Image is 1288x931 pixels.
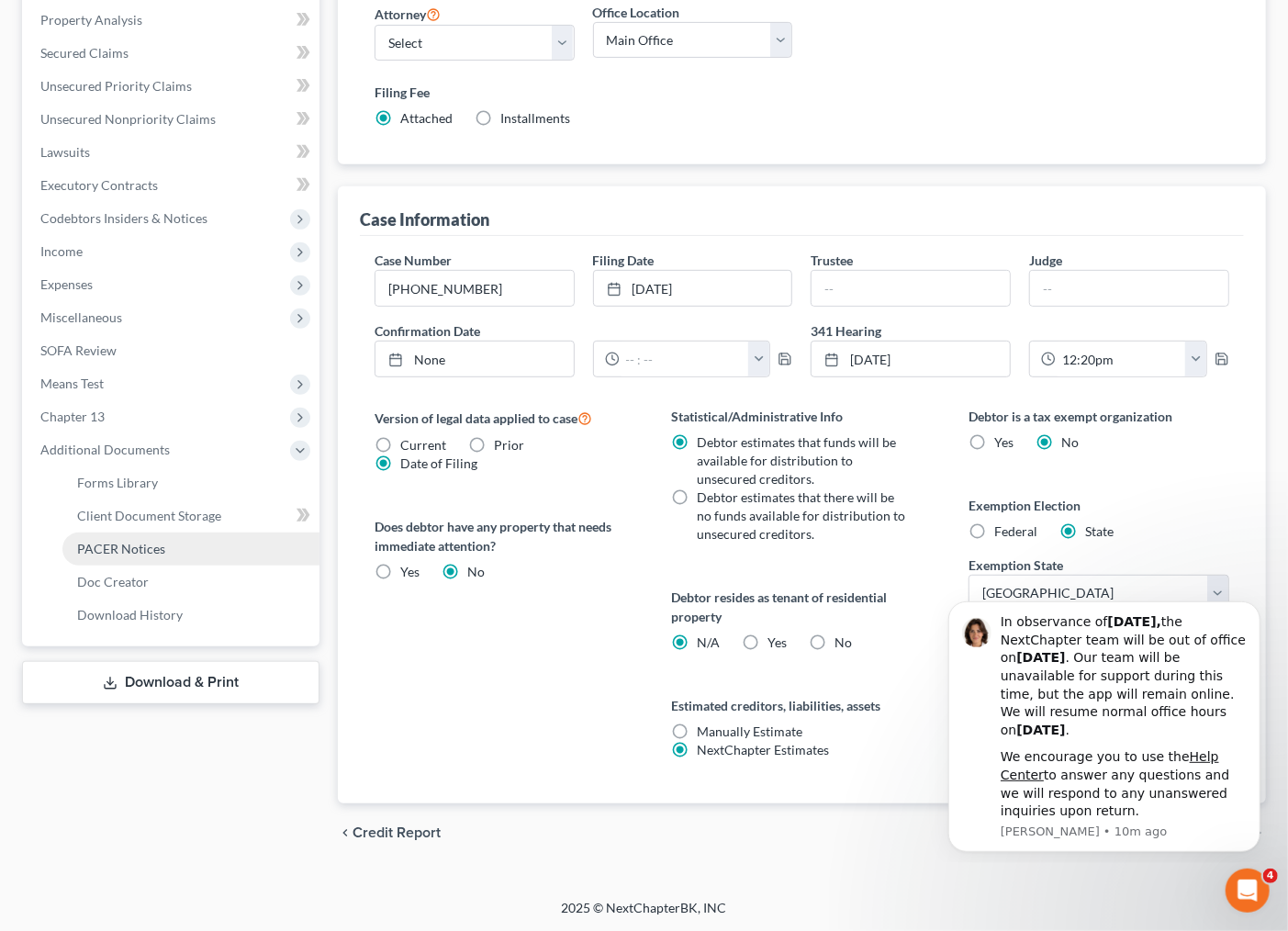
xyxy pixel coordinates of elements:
[400,564,420,579] span: Yes
[40,111,216,127] span: Unsecured Nonpriority Claims
[375,83,1229,102] label: Filing Fee
[467,564,485,579] span: No
[1061,434,1079,450] span: No
[697,742,829,757] span: NextChapter Estimates
[40,78,192,94] span: Unsecured Priority Claims
[40,243,83,259] span: Income
[1056,342,1185,376] input: -- : --
[671,588,932,626] label: Debtor resides as tenant of residential property
[77,541,165,556] span: PACER Notices
[40,177,158,193] span: Executory Contracts
[671,696,932,715] label: Estimated creditors, liabilities, assets
[801,321,1238,341] label: 341 Hearing
[994,434,1014,450] span: Yes
[400,455,477,471] span: Date of Filing
[400,437,446,453] span: Current
[62,499,319,533] a: Client Document Storage
[834,634,852,650] span: No
[77,475,158,490] span: Forms Library
[969,407,1229,426] label: Debtor is a tax exempt organization
[62,533,319,566] a: PACER Notices
[671,407,932,426] label: Statistical/Administrative Info
[812,342,1010,376] a: [DATE]
[338,825,441,840] button: chevron_left Credit Report
[40,409,105,424] span: Chapter 13
[969,496,1229,515] label: Exemption Election
[969,555,1063,575] label: Exemption State
[40,309,122,325] span: Miscellaneous
[1226,869,1270,913] iframe: Intercom live chat
[62,466,319,499] a: Forms Library
[365,321,802,341] label: Confirmation Date
[400,110,453,126] span: Attached
[812,271,1010,306] input: --
[994,523,1037,539] span: Federal
[1029,251,1062,270] label: Judge
[697,434,896,487] span: Debtor estimates that funds will be available for distribution to unsecured creditors.
[375,271,574,306] input: Enter case number...
[697,634,720,650] span: N/A
[697,489,905,542] span: Debtor estimates that there will be no funds available for distribution to unsecured creditors.
[26,4,319,37] a: Property Analysis
[375,251,452,270] label: Case Number
[77,508,221,523] span: Client Document Storage
[40,144,90,160] span: Lawsuits
[62,599,319,632] a: Download History
[1263,869,1278,883] span: 4
[40,276,93,292] span: Expenses
[697,723,802,739] span: Manually Estimate
[40,210,207,226] span: Codebtors Insiders & Notices
[77,607,183,623] span: Download History
[40,12,142,28] span: Property Analysis
[26,169,319,202] a: Executory Contracts
[77,574,149,589] span: Doc Creator
[26,103,319,136] a: Unsecured Nonpriority Claims
[338,825,353,840] i: chevron_left
[40,442,170,457] span: Additional Documents
[811,251,853,270] label: Trustee
[26,334,319,367] a: SOFA Review
[494,437,524,453] span: Prior
[40,45,129,61] span: Secured Claims
[1085,523,1114,539] span: State
[22,661,319,704] a: Download & Print
[26,70,319,103] a: Unsecured Priority Claims
[26,37,319,70] a: Secured Claims
[921,585,1288,863] iframe: Intercom notifications message
[353,825,441,840] span: Credit Report
[26,136,319,169] a: Lawsuits
[40,342,117,358] span: SOFA Review
[375,517,635,555] label: Does debtor have any property that needs immediate attention?
[375,342,574,376] a: None
[1030,271,1228,306] input: --
[375,407,635,429] label: Version of legal data applied to case
[767,634,787,650] span: Yes
[375,3,441,25] label: Attorney
[593,3,680,22] label: Office Location
[62,566,319,599] a: Doc Creator
[500,110,570,126] span: Installments
[40,376,104,391] span: Means Test
[620,342,749,376] input: -- : --
[360,208,489,230] div: Case Information
[594,271,792,306] a: [DATE]
[593,251,655,270] label: Filing Date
